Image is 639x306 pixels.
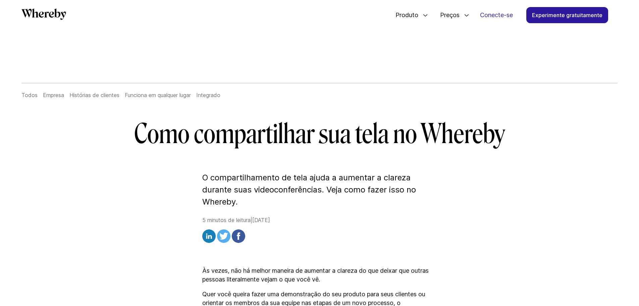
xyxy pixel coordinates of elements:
font: [DATE] [252,217,270,223]
a: Por meio do qual [21,8,66,22]
a: Conecte-se [475,7,518,23]
a: Integrado [196,92,220,98]
font: Produto [395,11,418,18]
img: LinkedIn [202,229,216,243]
a: Funciona em qualquer lugar [125,92,191,98]
font: O compartilhamento de tela ajuda a aumentar a clareza durante suas videoconferências. Veja como f... [202,173,416,207]
font: Preços [440,11,460,18]
svg: Por meio do qual [21,8,66,20]
font: Conecte-se [480,11,513,18]
a: Todos [21,92,38,98]
img: Twitter [217,229,230,243]
font: Experimente gratuitamente [532,12,602,18]
font: 5 minutos de leitura [202,217,251,223]
font: | [251,217,252,223]
img: Facebook [232,229,245,243]
a: Empresa [43,92,64,98]
a: Experimente gratuitamente [526,7,608,23]
font: Às vezes, não há melhor maneira de aumentar a clareza do que deixar que outras pessoas literalmen... [202,267,429,283]
font: Como compartilhar sua tela no Whereby [134,118,505,150]
a: Histórias de clientes [69,92,119,98]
